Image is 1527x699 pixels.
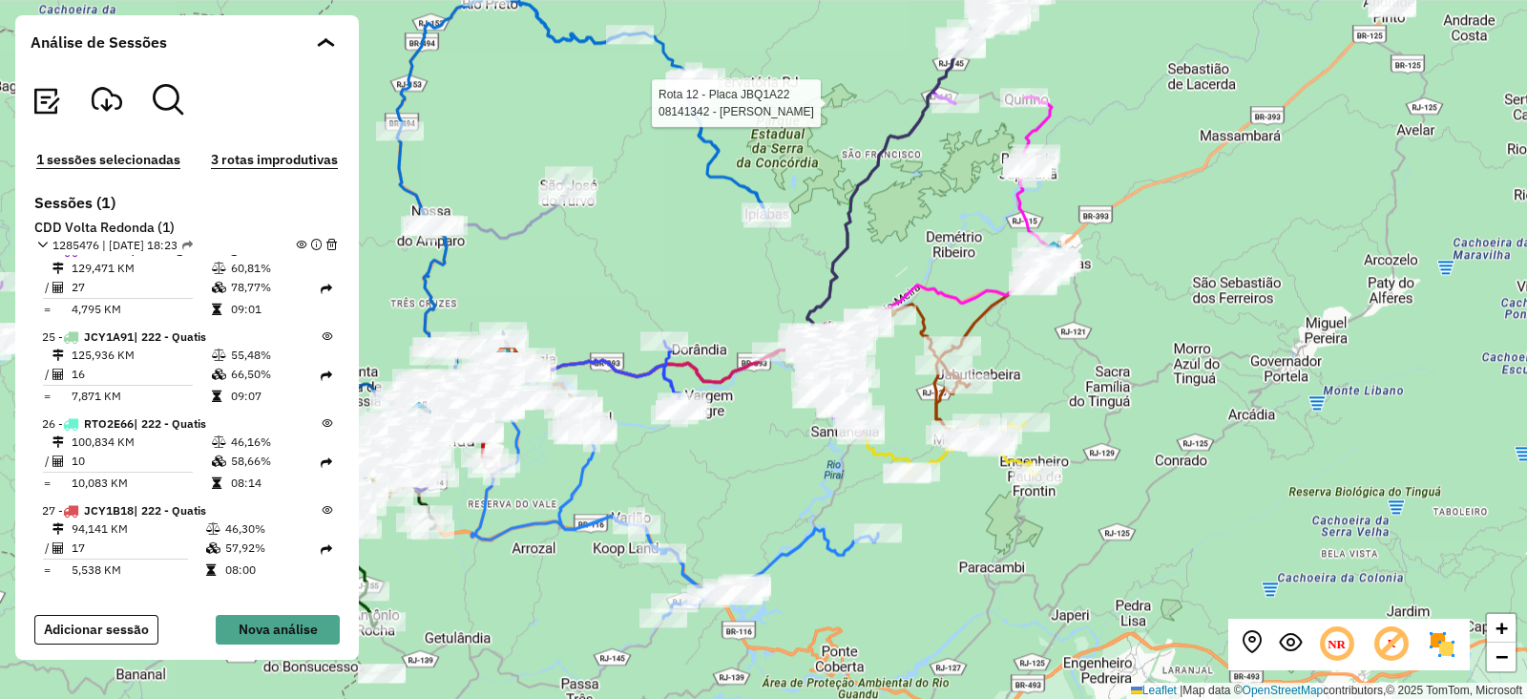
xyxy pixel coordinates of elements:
button: 1 sessões selecionadas [31,149,186,171]
button: Adicionar sessão [34,615,158,645]
i: Distância Total [52,263,64,274]
i: % de utilização do peso [212,263,226,274]
span: RTO2E66 [84,416,134,431]
span: | [1180,684,1182,697]
td: = [42,300,52,319]
span: Ocultar NR [1317,625,1357,665]
img: Exibir/Ocultar setores [1427,629,1457,660]
button: Centralizar mapa no depósito ou ponto de apoio [1241,631,1264,659]
button: Exibir sessão original [1279,631,1302,659]
i: Distância Total [52,436,64,448]
span: JCY1A91 [84,329,134,344]
td: 46,16% [230,433,321,452]
i: % de utilização da cubagem [212,282,226,293]
a: Zoom out [1487,643,1516,671]
td: 5,538 KM [71,561,205,580]
i: Tempo total em rota [206,564,216,576]
td: = [42,387,52,406]
td: 58,66% [230,452,321,471]
td: 10 [71,452,211,471]
td: 16 [71,365,211,384]
td: 55,48% [230,346,321,365]
i: Total de Atividades [52,282,64,293]
span: Exibir rótulo [1371,625,1412,665]
td: 94,141 KM [71,519,205,539]
td: 17 [71,539,205,558]
i: Tempo total em rota [212,391,221,402]
td: 7,871 KM [71,387,211,406]
button: 3 rotas improdutivas [205,149,344,171]
td: 129,471 KM [71,259,211,278]
img: FAD CDD Volta Redonda [493,347,518,371]
i: Rota exportada [321,457,332,469]
i: % de utilização da cubagem [212,455,226,467]
i: Tempo total em rota [212,477,221,489]
a: Zoom in [1487,614,1516,643]
span: 25 - [42,328,206,346]
span: + [1496,616,1508,640]
td: 100,834 KM [71,433,211,452]
td: 10,083 KM [71,474,211,493]
a: OpenStreetMap [1243,684,1324,697]
button: Visualizar Romaneio Exportadas [92,84,122,118]
img: 523 UDC Light Retiro [407,400,431,425]
button: Visualizar relatório de Roteirização Exportadas [31,84,61,118]
td: 08:00 [224,561,321,580]
td: 27 [71,278,211,297]
i: % de utilização da cubagem [212,369,226,380]
div: Map data © contributors,© 2025 TomTom, Microsoft [1126,683,1527,699]
td: 125,936 KM [71,346,211,365]
span: 27 - [42,502,206,519]
a: Leaflet [1131,684,1177,697]
td: / [42,539,52,558]
h6: Sessões (1) [34,194,340,212]
td: / [42,365,52,384]
h6: CDD Volta Redonda (1) [34,220,340,237]
td: 09:01 [230,300,321,319]
td: 60,81% [230,259,321,278]
i: Total de Atividades [52,542,64,554]
i: Distância Total [52,523,64,535]
i: % de utilização do peso [212,349,226,361]
td: = [42,474,52,493]
i: % de utilização do peso [206,523,220,535]
i: % de utilização do peso [212,436,226,448]
i: Total de Atividades [52,369,64,380]
td: 57,92% [224,539,321,558]
i: Tempo total em rota [212,304,221,315]
span: 222 - Quatis [134,503,206,518]
td: 66,50% [230,365,321,384]
span: 26 - [42,415,206,433]
span: − [1496,645,1508,668]
span: JCY1B18 [84,503,134,518]
td: = [42,561,52,580]
td: 4,795 KM [71,300,211,319]
div: Atividade não roteirizada - LETICIA APARECIDA CO [358,664,406,683]
img: Vassouras [1041,240,1066,265]
i: Rota exportada [321,371,332,382]
td: / [42,278,52,297]
i: % de utilização da cubagem [206,542,220,554]
span: 222 - Quatis [134,416,206,431]
i: Rota exportada [321,544,332,556]
td: 78,77% [230,278,321,297]
i: Distância Total [52,349,64,361]
button: Nova análise [216,615,340,645]
div: Atividade não roteirizada - DISTRIBUIDORA DE BEB [474,352,522,371]
td: 46,30% [224,519,321,539]
i: Rota exportada [321,284,332,295]
span: Análise de Sessões [31,31,167,53]
span: 1285476 | [DATE] 18:23 [52,237,193,254]
td: 08:14 [230,474,321,493]
td: 09:07 [230,387,321,406]
i: Total de Atividades [52,455,64,467]
span: 222 - Quatis [134,329,206,344]
td: / [42,452,52,471]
